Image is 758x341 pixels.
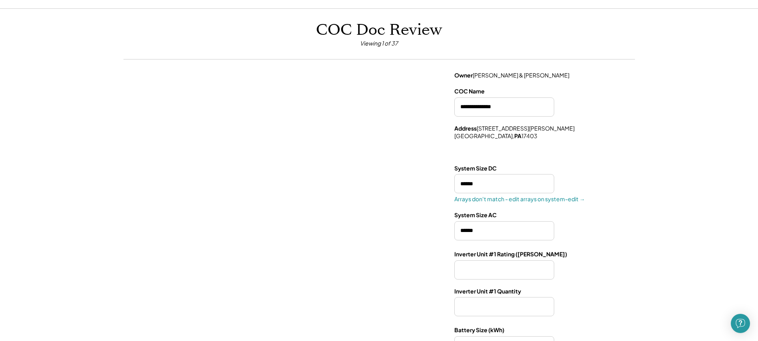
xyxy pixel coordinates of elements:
strong: Address [454,125,477,132]
div: COC Name [454,87,485,95]
div: Inverter Unit #1 Quantity [454,287,521,295]
h1: COC Doc Review [316,21,442,40]
div: Viewing 1 of 37 [360,40,398,48]
div: Battery Size (kWh) [454,326,504,334]
div: [STREET_ADDRESS][PERSON_NAME] [GEOGRAPHIC_DATA], 17403 [454,125,575,140]
strong: PA [514,132,521,139]
a: Arrays don't match - edit arrays on system-edit → [454,195,633,203]
div: System Size DC [454,165,497,172]
div: Open Intercom Messenger [731,314,750,333]
div: [PERSON_NAME] & [PERSON_NAME] [454,71,569,79]
div: System Size AC [454,211,497,219]
div: Inverter Unit #1 Rating ([PERSON_NAME]) [454,250,567,258]
strong: Owner [454,71,473,79]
